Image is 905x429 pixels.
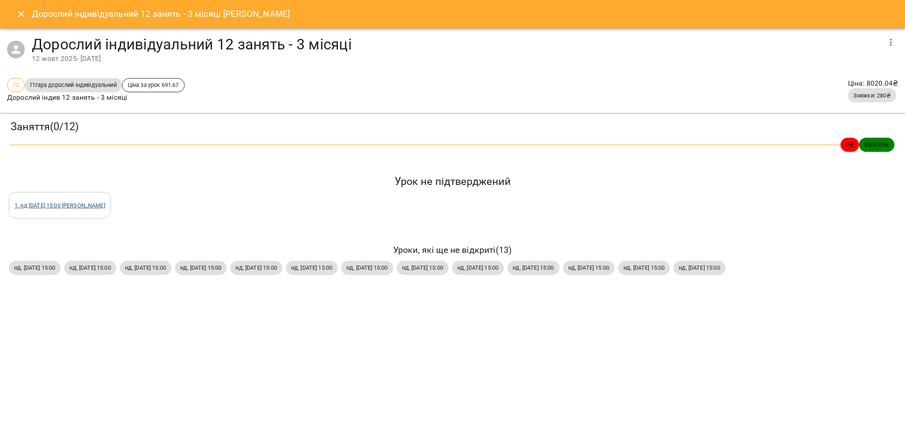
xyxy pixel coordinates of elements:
h6: Дорослий індивідуальний 12 занять - 3 місяці [PERSON_NAME] [32,7,290,21]
a: 1. нд [DATE] 15:00 [PERSON_NAME] [15,202,105,209]
h4: Дорослий індивідуальний 12 занять - 3 місяці [32,35,880,53]
span: нд, [DATE] 15:00 [341,263,393,272]
span: Ціна за урок 691.67 [122,81,184,89]
span: нд, [DATE] 15:00 [120,263,171,272]
span: нд, [DATE] 15:00 [286,263,338,272]
span: Знижки: 280₴ [848,91,896,100]
span: нд, [DATE] 15:00 [673,263,725,272]
p: Ціна : 8020.04 ₴ [848,78,898,89]
span: нд, [DATE] 15:00 [563,263,615,272]
span: нд, [DATE] 15:00 [64,263,116,272]
h5: Урок не підтверджений [9,175,896,188]
span: нд, [DATE] 15:00 [397,263,449,272]
span: нд, [DATE] 15:00 [230,263,282,272]
h3: Заняття ( 0 / 12 ) [11,120,894,134]
span: нд, [DATE] 15:00 [175,263,227,272]
span: 12 [8,81,24,89]
span: нд, [DATE] 15:00 [9,263,61,272]
button: Close [11,4,32,25]
span: нд, [DATE] 15:00 [452,263,504,272]
p: Дорослий індив 12 занять - 3 місяці [7,92,185,103]
h6: Уроки, які ще не відкриті ( 13 ) [9,243,896,257]
span: нд, [DATE] 15:00 [507,263,559,272]
span: 0 ₴ [840,140,859,149]
div: 12 жовт 2025 - [DATE] [32,53,880,64]
span: Гітара дорослий індивідуальний [25,81,122,89]
span: нд, [DATE] 15:00 [618,263,670,272]
span: 8300.04 ₴ [859,140,894,149]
